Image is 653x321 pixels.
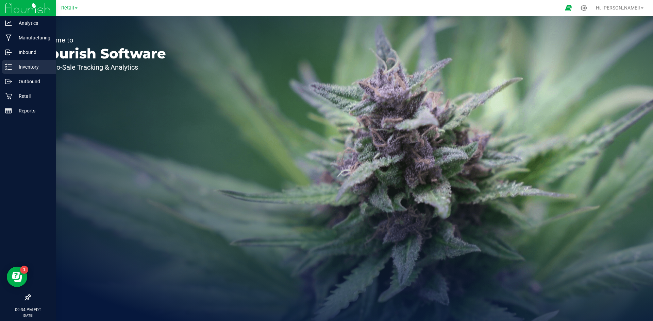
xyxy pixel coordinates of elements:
[5,107,12,114] inline-svg: Reports
[596,5,640,11] span: Hi, [PERSON_NAME]!
[12,48,53,56] p: Inbound
[20,266,28,274] iframe: Resource center unread badge
[37,37,166,43] p: Welcome to
[5,20,12,26] inline-svg: Analytics
[5,64,12,70] inline-svg: Inventory
[12,34,53,42] p: Manufacturing
[12,19,53,27] p: Analytics
[5,78,12,85] inline-svg: Outbound
[5,34,12,41] inline-svg: Manufacturing
[7,267,27,287] iframe: Resource center
[5,49,12,56] inline-svg: Inbound
[37,64,166,71] p: Seed-to-Sale Tracking & Analytics
[61,5,74,11] span: Retail
[37,47,166,60] p: Flourish Software
[580,5,588,11] div: Manage settings
[12,63,53,71] p: Inventory
[12,77,53,86] p: Outbound
[561,1,576,15] span: Open Ecommerce Menu
[12,107,53,115] p: Reports
[3,307,53,313] p: 09:34 PM EDT
[3,313,53,318] p: [DATE]
[12,92,53,100] p: Retail
[5,93,12,100] inline-svg: Retail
